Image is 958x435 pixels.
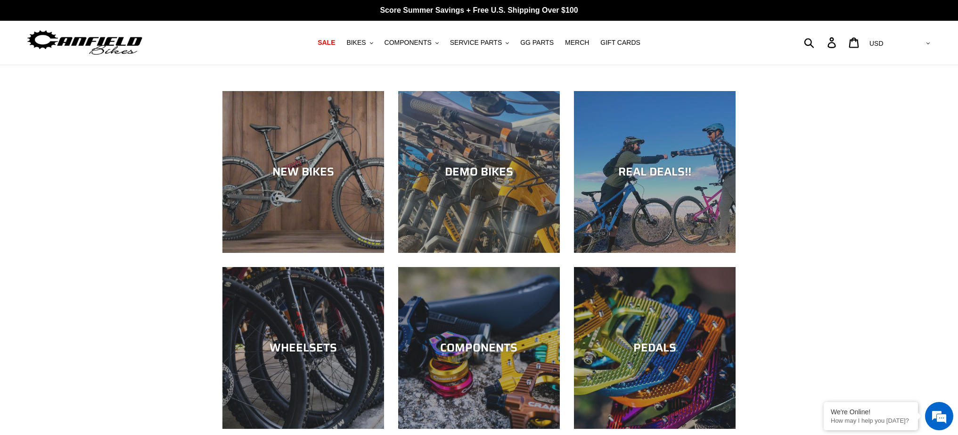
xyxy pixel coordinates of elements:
a: GG PARTS [516,36,558,49]
span: BIKES [346,39,366,47]
div: DEMO BIKES [398,165,560,179]
span: SALE [318,39,335,47]
span: GG PARTS [520,39,554,47]
div: NEW BIKES [222,165,384,179]
div: WHEELSETS [222,341,384,355]
a: GIFT CARDS [596,36,645,49]
a: DEMO BIKES [398,91,560,253]
div: PEDALS [574,341,736,355]
button: COMPONENTS [380,36,443,49]
a: MERCH [560,36,594,49]
button: SERVICE PARTS [445,36,514,49]
a: COMPONENTS [398,267,560,429]
button: BIKES [342,36,377,49]
img: Canfield Bikes [26,28,144,58]
div: We're Online! [831,408,911,416]
a: SALE [313,36,340,49]
span: MERCH [565,39,589,47]
a: WHEELSETS [222,267,384,429]
a: PEDALS [574,267,736,429]
span: SERVICE PARTS [450,39,502,47]
div: COMPONENTS [398,341,560,355]
input: Search [809,32,833,53]
a: NEW BIKES [222,91,384,253]
span: COMPONENTS [385,39,432,47]
div: REAL DEALS!! [574,165,736,179]
a: REAL DEALS!! [574,91,736,253]
span: GIFT CARDS [600,39,640,47]
p: How may I help you today? [831,417,911,424]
